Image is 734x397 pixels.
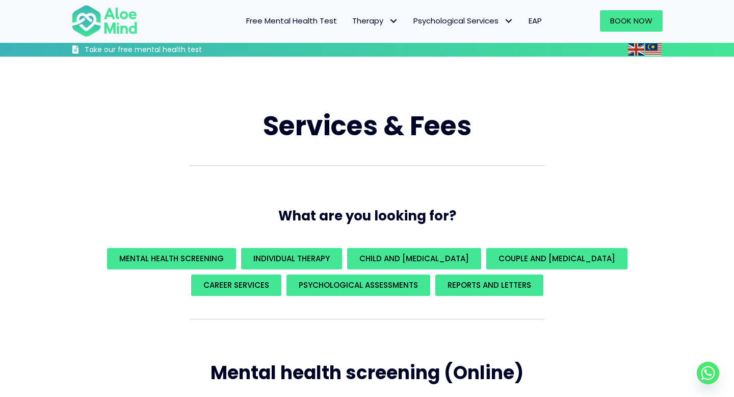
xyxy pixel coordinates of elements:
a: Child and [MEDICAL_DATA] [347,248,481,269]
span: Career Services [203,280,269,290]
nav: Menu [151,10,549,32]
h3: Take our free mental health test [85,45,256,55]
span: Therapy [352,15,398,26]
span: Services & Fees [263,107,471,144]
a: English [628,43,645,55]
span: Free Mental Health Test [246,15,337,26]
span: Individual Therapy [253,253,330,264]
span: Mental Health Screening [119,253,224,264]
span: Psychological Services: submenu [501,14,516,29]
a: Psychological assessments [286,275,430,296]
a: REPORTS AND LETTERS [435,275,543,296]
a: Book Now [600,10,663,32]
a: Individual Therapy [241,248,342,269]
span: REPORTS AND LETTERS [448,280,531,290]
span: Psychological Services [413,15,513,26]
img: en [628,43,644,56]
a: Whatsapp [697,362,719,384]
span: Mental health screening (Online) [211,360,523,386]
a: TherapyTherapy: submenu [345,10,406,32]
span: What are you looking for? [278,207,456,225]
img: Aloe mind Logo [71,4,138,38]
a: EAP [521,10,549,32]
span: Book Now [610,15,652,26]
span: Couple and [MEDICAL_DATA] [499,253,615,264]
span: Psychological assessments [299,280,418,290]
a: Mental Health Screening [107,248,236,269]
a: Malay [645,43,663,55]
img: ms [645,43,662,56]
a: Career Services [191,275,281,296]
span: EAP [529,15,542,26]
a: Psychological ServicesPsychological Services: submenu [406,10,521,32]
a: Couple and [MEDICAL_DATA] [486,248,627,269]
span: Therapy: submenu [386,14,401,29]
a: Take our free mental health test [71,45,256,57]
div: What are you looking for? [71,245,663,299]
span: Child and [MEDICAL_DATA] [359,253,469,264]
a: Free Mental Health Test [239,10,345,32]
